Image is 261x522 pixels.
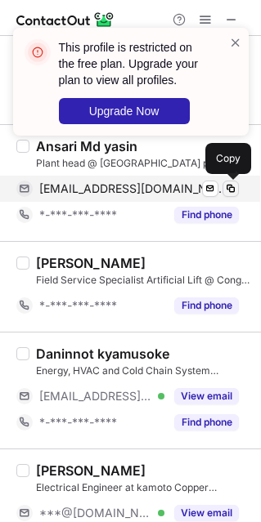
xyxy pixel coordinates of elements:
[174,207,239,223] button: Reveal Button
[59,39,209,88] header: This profile is restricted on the free plan. Upgrade your plan to view all profiles.
[174,388,239,404] button: Reveal Button
[39,389,152,404] span: [EMAIL_ADDRESS][DOMAIN_NAME]
[36,273,251,288] div: Field Service Specialist Artificial Lift @ Congo Oilfield Services | Electrical Engineering
[174,414,239,431] button: Reveal Button
[39,181,227,196] span: [EMAIL_ADDRESS][DOMAIN_NAME]
[36,364,251,378] div: Energy, HVAC and Cold Chain System Engineer
[59,98,190,124] button: Upgrade Now
[16,10,115,29] img: ContactOut v5.3.10
[36,462,146,479] div: [PERSON_NAME]
[174,297,239,314] button: Reveal Button
[36,480,251,495] div: Electrical Engineer at kamoto Copper company Kcc
[89,105,160,118] span: Upgrade Now
[174,505,239,521] button: Reveal Button
[39,506,152,520] span: ***@[DOMAIN_NAME]
[36,255,146,271] div: [PERSON_NAME]
[25,39,51,65] img: error
[36,346,169,362] div: Daninnot kyamusoke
